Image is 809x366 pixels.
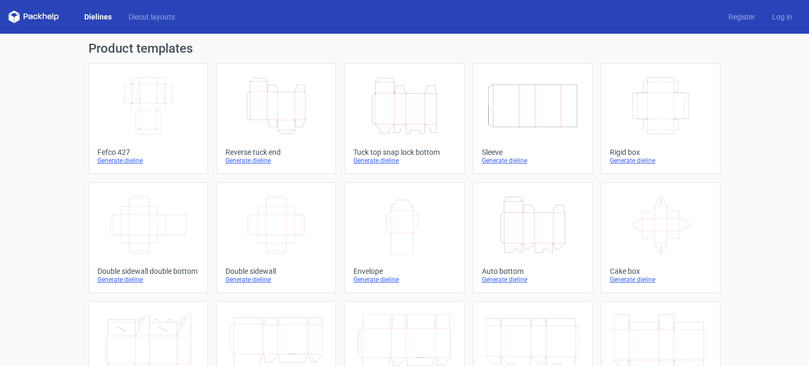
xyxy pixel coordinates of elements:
[482,148,584,156] div: Sleeve
[344,63,464,174] a: Tuck top snap lock bottomGenerate dieline
[764,12,801,22] a: Log in
[473,182,593,293] a: Auto bottomGenerate dieline
[216,182,336,293] a: Double sidewallGenerate dieline
[610,267,712,275] div: Cake box
[97,156,199,165] div: Generate dieline
[610,275,712,284] div: Generate dieline
[353,148,455,156] div: Tuck top snap lock bottom
[225,156,327,165] div: Generate dieline
[720,12,764,22] a: Register
[610,156,712,165] div: Generate dieline
[473,63,593,174] a: SleeveGenerate dieline
[97,275,199,284] div: Generate dieline
[120,12,183,22] a: Diecut layouts
[97,267,199,275] div: Double sidewall double bottom
[216,63,336,174] a: Reverse tuck endGenerate dieline
[225,267,327,275] div: Double sidewall
[353,275,455,284] div: Generate dieline
[601,182,721,293] a: Cake boxGenerate dieline
[353,156,455,165] div: Generate dieline
[76,12,120,22] a: Dielines
[88,182,208,293] a: Double sidewall double bottomGenerate dieline
[225,275,327,284] div: Generate dieline
[344,182,464,293] a: EnvelopeGenerate dieline
[97,148,199,156] div: Fefco 427
[482,267,584,275] div: Auto bottom
[353,267,455,275] div: Envelope
[88,63,208,174] a: Fefco 427Generate dieline
[482,156,584,165] div: Generate dieline
[88,42,721,55] h1: Product templates
[601,63,721,174] a: Rigid boxGenerate dieline
[482,275,584,284] div: Generate dieline
[225,148,327,156] div: Reverse tuck end
[610,148,712,156] div: Rigid box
